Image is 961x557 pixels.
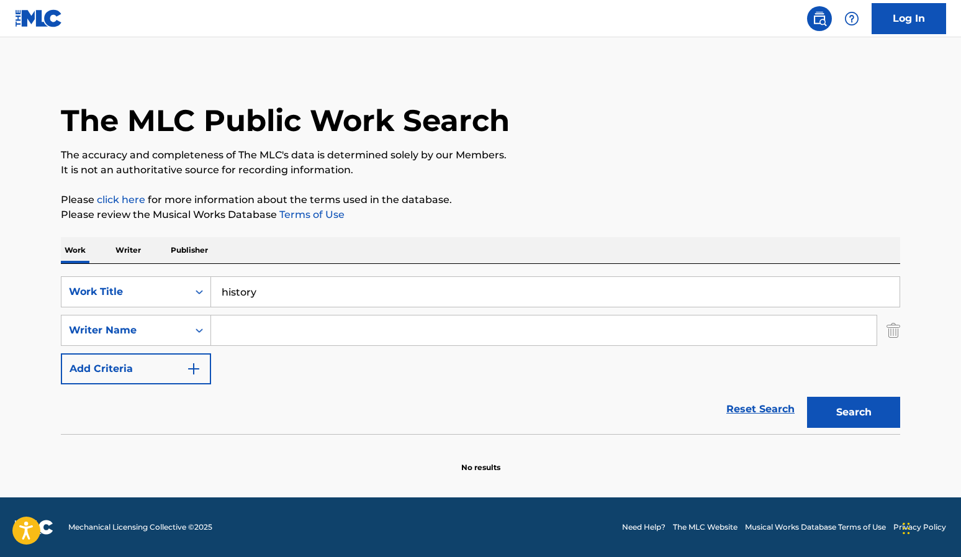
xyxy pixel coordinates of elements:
[622,522,665,533] a: Need Help?
[899,497,961,557] iframe: Chat Widget
[112,237,145,263] p: Writer
[839,6,864,31] div: Help
[61,102,510,139] h1: The MLC Public Work Search
[97,194,145,206] a: click here
[807,397,900,428] button: Search
[872,3,946,34] a: Log In
[745,522,886,533] a: Musical Works Database Terms of Use
[673,522,738,533] a: The MLC Website
[69,284,181,299] div: Work Title
[15,520,53,535] img: logo
[887,315,900,346] img: Delete Criterion
[812,11,827,26] img: search
[61,207,900,222] p: Please review the Musical Works Database
[807,6,832,31] a: Public Search
[893,522,946,533] a: Privacy Policy
[61,148,900,163] p: The accuracy and completeness of The MLC's data is determined solely by our Members.
[15,9,63,27] img: MLC Logo
[61,353,211,384] button: Add Criteria
[61,163,900,178] p: It is not an authoritative source for recording information.
[61,276,900,434] form: Search Form
[167,237,212,263] p: Publisher
[844,11,859,26] img: help
[903,510,910,547] div: Drag
[69,323,181,338] div: Writer Name
[461,447,500,473] p: No results
[61,237,89,263] p: Work
[720,396,801,423] a: Reset Search
[277,209,345,220] a: Terms of Use
[186,361,201,376] img: 9d2ae6d4665cec9f34b9.svg
[68,522,212,533] span: Mechanical Licensing Collective © 2025
[61,192,900,207] p: Please for more information about the terms used in the database.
